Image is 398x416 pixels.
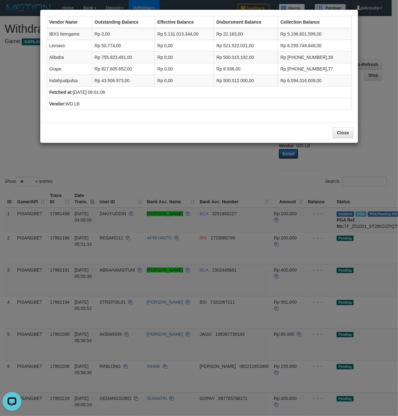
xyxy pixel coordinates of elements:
td: Rp 521.522.031,00 [214,40,277,52]
td: Rp 500.015.192,00 [214,52,277,63]
td: WD LB [47,98,351,110]
b: Vendor: [49,101,66,106]
td: Rp 0,00 [155,52,214,63]
td: Rp 8.936,00 [214,63,277,75]
td: Rp 500.012.000,00 [214,75,277,87]
th: Collection Balance [278,16,351,28]
button: Close [333,127,353,138]
td: Grape [47,63,92,75]
td: IBX3 Itemgame [47,28,92,40]
th: Effective Balance [155,16,214,28]
td: Rp 5.196.601.599,00 [278,28,351,40]
th: Outstanding Balance [92,16,154,28]
td: Alibaba [47,52,92,63]
th: Disbursment Balance [214,16,277,28]
td: Rp 755.923.491,00 [92,52,154,63]
td: Rp 0,00 [155,40,214,52]
td: Rp 0,00 [155,63,214,75]
td: Rp 50.774,00 [92,40,154,52]
td: Rp [PHONE_NUMBER],77 [278,63,351,75]
td: Indahjualpulsa [47,75,92,87]
td: Rp 5.131.013.344,00 [155,28,214,40]
td: Rp 22.183,00 [214,28,277,40]
td: Rp 43.506.973,00 [92,75,154,87]
td: Rp 827.605.852,00 [92,63,154,75]
td: Rp 0,00 [92,28,154,40]
td: Rp [PHONE_NUMBER],39 [278,52,351,63]
td: [DATE] 06:01:08 [47,87,351,98]
td: Rp 0,00 [155,75,214,87]
b: Fetched at: [49,90,73,95]
td: Rp 8.299.748.846,00 [278,40,351,52]
th: Vendor Name [47,16,92,28]
td: Lemavo [47,40,92,52]
td: Rp 6.094.316.009,00 [278,75,351,87]
button: Open LiveChat chat widget [3,3,21,21]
